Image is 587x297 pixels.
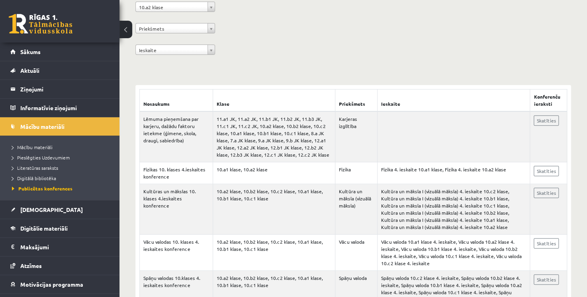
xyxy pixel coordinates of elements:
a: Informatīvie ziņojumi [10,99,110,117]
span: Mācību materiāli [12,144,53,150]
span: Aktuāli [20,67,39,74]
span: Digitālie materiāli [20,225,68,232]
td: 10.a2 klase, 10.b2 klase, 10.c2 klase, 10.a1 klase, 10.b1 klase, 10.c1 klase [213,184,335,235]
a: Motivācijas programma [10,275,110,293]
a: Maksājumi [10,238,110,256]
legend: Maksājumi [20,238,110,256]
a: Skatīties [534,188,559,198]
a: Digitālie materiāli [10,219,110,237]
a: Skatīties [534,238,559,248]
a: Sākums [10,43,110,61]
a: Ziņojumi [10,80,110,98]
td: Fizikas 10. klases 4.ieskaites konference [140,162,213,184]
a: Mācību materiāli [10,117,110,136]
td: 11.a1 JK, 11.a2 JK, 11.b1 JK, 11.b2 JK, 11.b3 JK, 11.c1 JK, 11.c2 JK, 10.a2 klase, 10.b2 klase, 1... [213,111,335,162]
td: Vācu valoda 10.a1 klase 4. ieskaite, Vācu valoda 10.a2 klase 4. ieskaite, Vācu valoda 10.b1 klase... [377,235,530,271]
td: Vācu valoda [335,235,377,271]
a: Skatīties [534,115,559,126]
a: [DEMOGRAPHIC_DATA] [10,200,110,219]
td: Vācu valodas 10. klases 4. ieskaites konference [140,235,213,271]
th: Klase [213,89,335,112]
td: Fizika 4. ieskaite 10.a1 klase, Fizika 4. ieskaite 10.a2 klase [377,162,530,184]
td: Lēmuma pieņemšana par karjeru, dažādu faktoru ietekme (ģimene, skola, draugi, sabiedrība) [140,111,213,162]
span: Ieskaite [139,45,204,55]
th: Konferenču ieraksti [530,89,567,112]
a: Skatīties [534,274,559,285]
th: Nosaukums [140,89,213,112]
a: Digitālā bibliotēka [12,175,112,182]
th: Ieskaite [377,89,530,112]
a: Rīgas 1. Tālmācības vidusskola [9,14,72,34]
span: Atzīmes [20,262,42,269]
a: Publicētas konferences [12,185,112,192]
span: [DEMOGRAPHIC_DATA] [20,206,83,213]
a: Ieskaite [135,45,215,55]
span: Mācību materiāli [20,123,65,130]
a: Priekšmets [135,23,215,33]
legend: Ziņojumi [20,80,110,98]
a: Skatīties [534,166,559,176]
a: Aktuāli [10,61,110,80]
a: Pieslēgties Uzdevumiem [12,154,112,161]
a: 10.a2 klase [135,2,215,12]
a: Atzīmes [10,256,110,275]
span: Sākums [20,48,41,55]
span: Literatūras saraksts [12,165,58,171]
td: 10.a1 klase, 10.a2 klase [213,162,335,184]
span: Motivācijas programma [20,281,83,288]
a: Mācību materiāli [12,144,112,151]
span: 10.a2 klase [139,2,204,12]
td: Kultūras un mākslas 10. klases 4.ieskaites konference [140,184,213,235]
td: Kultūra un māksla I (vizuālā māksla) 4. ieskaite 10.c2 klase, Kultūra un māksla I (vizuālā māksla... [377,184,530,235]
span: Digitālā bibliotēka [12,175,56,181]
td: Karjeras izglītība [335,111,377,162]
td: Fizika [335,162,377,184]
span: Pieslēgties Uzdevumiem [12,154,70,161]
span: Priekšmets [139,23,204,34]
th: Priekšmets [335,89,377,112]
td: Kultūra un māksla (vizuālā māksla) [335,184,377,235]
span: Publicētas konferences [12,185,72,192]
a: Literatūras saraksts [12,164,112,171]
legend: Informatīvie ziņojumi [20,99,110,117]
td: 10.a2 klase, 10.b2 klase, 10.c2 klase, 10.a1 klase, 10.b1 klase, 10.c1 klase [213,235,335,271]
